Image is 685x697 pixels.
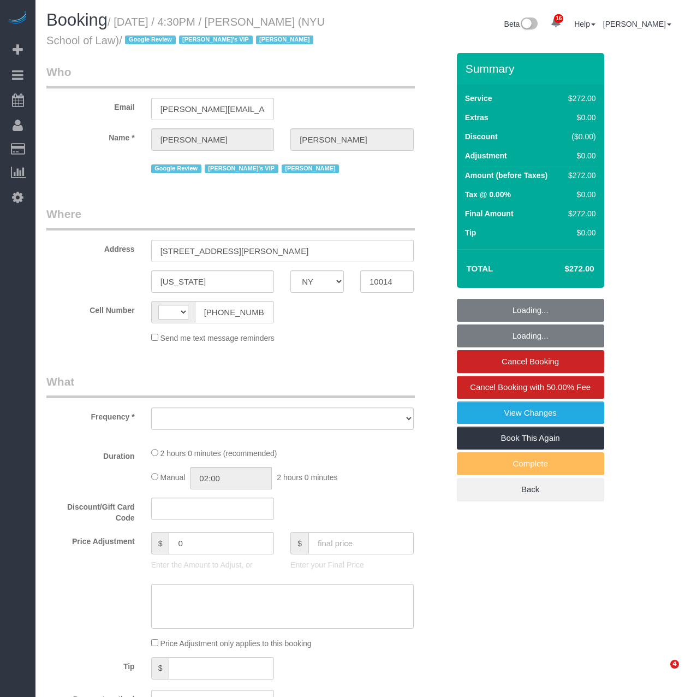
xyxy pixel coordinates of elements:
h3: Summary [466,62,599,75]
a: View Changes [457,401,604,424]
h4: $272.00 [532,264,594,274]
label: Discount [465,131,498,142]
label: Service [465,93,492,104]
span: 4 [670,660,679,669]
input: First Name [151,128,275,151]
span: Cancel Booking with 50.00% Fee [470,382,591,392]
a: Cancel Booking with 50.00% Fee [457,376,604,399]
div: $0.00 [564,189,595,200]
input: Last Name [290,128,414,151]
span: $ [290,532,308,554]
a: Help [574,20,595,28]
label: Address [38,240,143,255]
span: [PERSON_NAME]'s VIP [205,164,278,173]
span: Manual [160,473,186,482]
a: Back [457,478,604,501]
span: Send me text message reminders [160,334,275,342]
a: 16 [545,11,567,35]
a: Book This Again [457,427,604,450]
label: Frequency * [38,407,143,422]
span: [PERSON_NAME] [256,36,313,44]
div: $272.00 [564,208,595,219]
label: Duration [38,447,143,462]
small: / [DATE] / 4:30PM / [PERSON_NAME] (NYU School of Law) [46,16,325,46]
div: ($0.00) [564,131,595,142]
input: Cell Number [195,301,275,323]
label: Amount (before Taxes) [465,170,547,181]
input: Zip Code [360,270,414,293]
span: Price Adjustment only applies to this booking [160,639,312,648]
p: Enter the Amount to Adjust, or [151,559,275,570]
div: $0.00 [564,150,595,161]
div: $272.00 [564,93,595,104]
label: Tip [465,227,476,238]
input: City [151,270,275,293]
legend: What [46,374,415,398]
span: Google Review [125,36,175,44]
div: $0.00 [564,112,595,123]
label: Name * [38,128,143,143]
label: Cell Number [38,301,143,316]
a: Beta [504,20,538,28]
label: Discount/Gift Card Code [38,498,143,523]
legend: Where [46,206,415,231]
label: Final Amount [465,208,514,219]
p: Enter your Final Price [290,559,414,570]
legend: Who [46,64,415,88]
span: $ [151,657,169,680]
div: $272.00 [564,170,595,181]
span: $ [151,532,169,554]
label: Email [38,98,143,113]
label: Adjustment [465,150,507,161]
span: / [119,34,317,46]
label: Tax @ 0.00% [465,189,511,200]
iframe: Intercom live chat [648,660,674,686]
label: Price Adjustment [38,532,143,547]
label: Tip [38,657,143,672]
span: 2 hours 0 minutes [277,473,337,482]
img: New interface [520,17,538,32]
img: Automaid Logo [7,11,28,26]
span: 2 hours 0 minutes (recommended) [160,449,277,458]
input: final price [308,532,414,554]
a: Cancel Booking [457,350,604,373]
a: [PERSON_NAME] [603,20,671,28]
span: Booking [46,10,108,29]
span: [PERSON_NAME]'s VIP [179,36,253,44]
label: Extras [465,112,489,123]
input: Email [151,98,275,120]
div: $0.00 [564,227,595,238]
strong: Total [467,264,493,273]
span: [PERSON_NAME] [282,164,339,173]
span: 16 [554,14,563,23]
span: Google Review [151,164,201,173]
